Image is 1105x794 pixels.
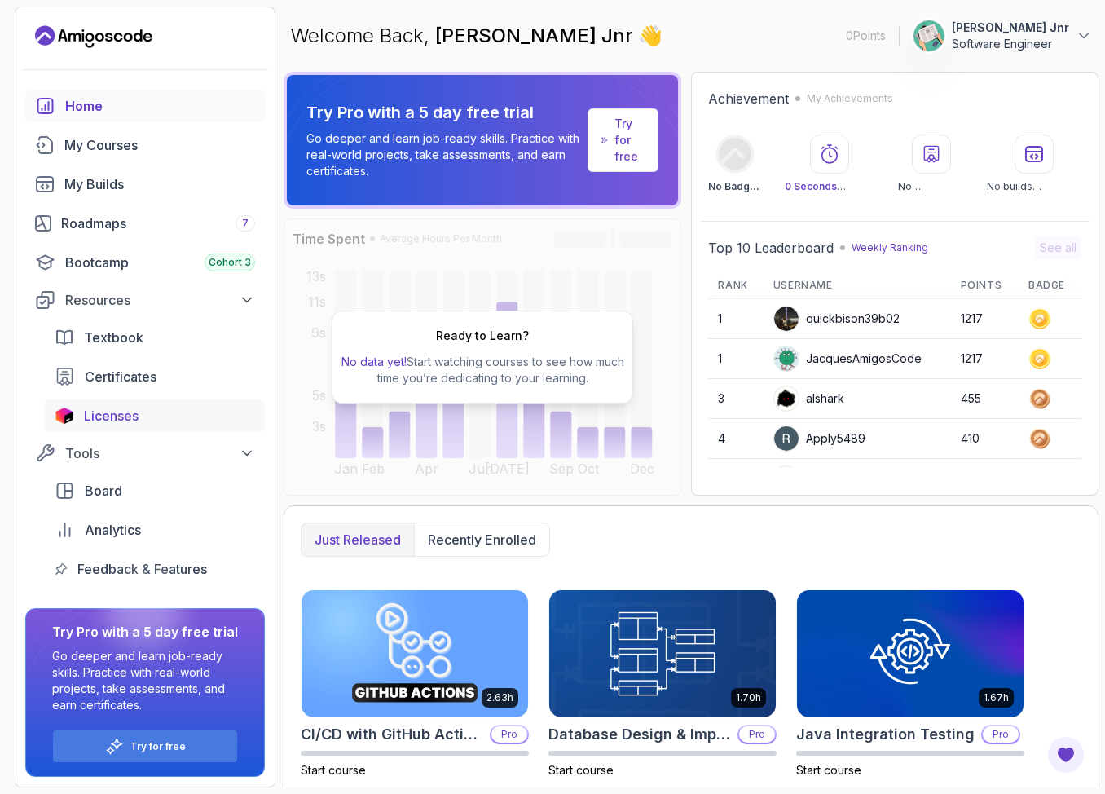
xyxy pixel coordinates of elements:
a: bootcamp [25,246,265,279]
img: Java Integration Testing card [797,590,1024,717]
span: [PERSON_NAME] Jnr [435,24,638,47]
p: My Achievements [807,92,893,105]
a: Try for free [130,740,186,753]
a: feedback [45,553,265,585]
div: Resources [65,290,255,310]
div: alshark [773,386,844,412]
th: Points [951,272,1019,299]
p: Go deeper and learn job-ready skills. Practice with real-world projects, take assessments, and ea... [306,130,581,179]
a: builds [25,168,265,201]
p: Start watching courses to see how much time you’re dedicating to your learning. [339,354,626,386]
a: CI/CD with GitHub Actions card2.63hCI/CD with GitHub ActionsProStart course [301,589,529,779]
div: My Courses [64,135,255,155]
p: Watched [785,180,875,193]
td: 5 [708,459,763,499]
p: No builds completed [987,180,1081,193]
div: Home [65,96,255,116]
p: 1.70h [736,691,761,704]
button: user profile image[PERSON_NAME] JnrSoftware Engineer [913,20,1092,52]
h2: Achievement [708,89,789,108]
p: [PERSON_NAME] Jnr [952,20,1069,36]
p: Software Engineer [952,36,1069,52]
a: licenses [45,399,265,432]
span: 7 [242,217,249,230]
button: Tools [25,439,265,468]
td: 1217 [951,299,1019,339]
p: Try Pro with a 5 day free trial [306,101,581,124]
td: 1217 [951,339,1019,379]
button: Recently enrolled [414,523,549,556]
button: Try for free [52,730,238,763]
p: Just released [315,530,401,549]
p: Pro [491,726,527,743]
img: user profile image [913,20,944,51]
div: Bootcamp [65,253,255,272]
a: courses [25,129,265,161]
span: Feedback & Features [77,559,207,579]
a: home [25,90,265,122]
span: 👋 [636,20,667,52]
td: 455 [951,379,1019,419]
p: Pro [983,726,1019,743]
td: 1 [708,299,763,339]
p: 2.63h [486,691,513,704]
td: 376 [951,459,1019,499]
div: Tools [65,443,255,463]
div: JacquesAmigosCode [773,346,922,372]
h2: Java Integration Testing [796,723,975,746]
p: Pro [739,726,775,743]
img: CI/CD with GitHub Actions card [302,590,528,717]
span: Certificates [85,367,156,386]
td: 4 [708,419,763,459]
span: Start course [548,763,614,777]
span: Analytics [85,520,141,540]
span: 0 Seconds [785,180,846,192]
p: Go deeper and learn job-ready skills. Practice with real-world projects, take assessments, and ea... [52,648,238,713]
a: Try for free [588,108,658,172]
div: Roadmaps [61,214,255,233]
a: Try for free [614,116,645,165]
a: board [45,474,265,507]
p: Welcome Back, [290,23,663,49]
h2: Ready to Learn? [436,328,529,344]
td: 410 [951,419,1019,459]
button: Open Feedback Button [1046,735,1085,774]
div: Apply5489 [773,426,865,452]
a: Java Integration Testing card1.67hJava Integration TestingProStart course [796,589,1024,779]
img: Database Design & Implementation card [549,590,776,717]
span: Licenses [84,406,139,426]
a: Database Design & Implementation card1.70hDatabase Design & ImplementationProStart course [548,589,777,779]
h2: Database Design & Implementation [548,723,731,746]
p: 1.67h [984,691,1009,704]
td: 3 [708,379,763,419]
a: Landing page [35,24,152,50]
th: Rank [708,272,763,299]
img: user profile image [774,386,799,411]
div: quickbison39b02 [773,306,900,332]
p: Weekly Ranking [852,241,928,254]
div: IssaKass [773,465,852,492]
a: roadmaps [25,207,265,240]
span: Cohort 3 [209,256,251,269]
p: Recently enrolled [428,530,536,549]
p: No Badge :( [708,180,761,193]
button: Resources [25,285,265,315]
img: user profile image [774,426,799,451]
button: See all [1035,236,1081,259]
button: Just released [302,523,414,556]
td: 1 [708,339,763,379]
th: Badge [1019,272,1081,299]
img: jetbrains icon [55,408,74,424]
h2: CI/CD with GitHub Actions [301,723,483,746]
th: Username [764,272,951,299]
span: No data yet! [341,355,407,368]
img: user profile image [774,466,799,491]
span: Board [85,481,122,501]
img: user profile image [774,307,799,331]
p: No certificates [898,180,964,193]
a: textbook [45,321,265,354]
h2: Top 10 Leaderboard [708,238,834,258]
span: Start course [796,763,861,777]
